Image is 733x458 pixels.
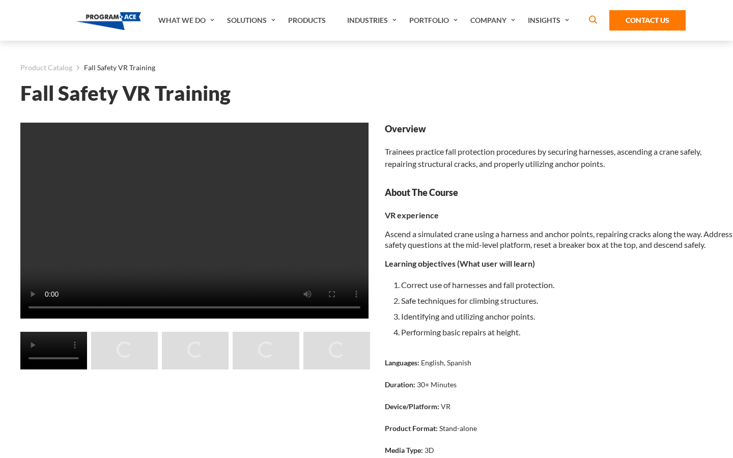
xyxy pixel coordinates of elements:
li: Safe techniques for climbing structures. [401,293,733,308]
strong: Device/Platform: [385,402,439,411]
li: Fall Safety VR Training [72,61,155,74]
li: Performing basic repairs at height. [401,324,733,340]
a: Product Catalog [20,61,72,74]
a: Contact Us [609,10,686,31]
p: Ascend a simulated crane using a harness and anchor points, repairing cracks along the way. Addre... [385,228,733,250]
strong: Media Type: [385,446,423,454]
p: 3D [425,445,434,455]
li: Identifying and utilizing anchor points. [401,308,733,324]
p: VR experience [385,210,733,220]
div: Trainees practice fall protection procedures by securing harnesses, ascending a crane safely, rep... [385,123,733,170]
h1: Fall Safety VR Training [20,84,733,102]
strong: Overview [385,123,733,135]
strong: Duration: [385,380,415,389]
strong: About The Course [385,186,733,199]
p: 30+ Minutes [417,379,457,390]
p: Learning objectives (What user will learn) [385,258,733,269]
li: Correct use of harnesses and fall protection. [401,277,733,293]
p: Stand-alone [439,423,477,434]
nav: breadcrumb [20,61,733,74]
p: VR [441,401,450,412]
img: Program-Ace [76,12,141,30]
strong: Product Format: [385,424,438,433]
strong: Languages: [385,358,419,367]
p: English, Spanish [421,357,471,368]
